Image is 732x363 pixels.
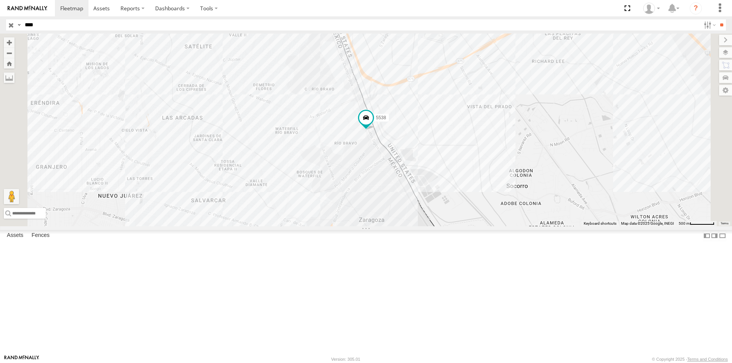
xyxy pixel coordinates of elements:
[719,85,732,96] label: Map Settings
[4,37,14,48] button: Zoom in
[16,19,22,30] label: Search Query
[28,230,53,241] label: Fences
[640,3,663,14] div: foxconn f
[4,355,39,363] a: Visit our Website
[701,19,717,30] label: Search Filter Options
[4,58,14,69] button: Zoom Home
[3,230,27,241] label: Assets
[4,48,14,58] button: Zoom out
[721,222,729,225] a: Terms
[4,189,19,204] button: Drag Pegman onto the map to open Street View
[703,230,711,241] label: Dock Summary Table to the Left
[690,2,702,14] i: ?
[676,221,717,226] button: Map Scale: 500 m per 61 pixels
[652,357,728,361] div: © Copyright 2025 -
[4,72,14,83] label: Measure
[376,115,386,120] span: 5538
[711,230,718,241] label: Dock Summary Table to the Right
[679,221,690,225] span: 500 m
[719,230,726,241] label: Hide Summary Table
[687,357,728,361] a: Terms and Conditions
[331,357,360,361] div: Version: 305.01
[584,221,616,226] button: Keyboard shortcuts
[8,6,47,11] img: rand-logo.svg
[621,221,674,225] span: Map data ©2025 Google, INEGI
